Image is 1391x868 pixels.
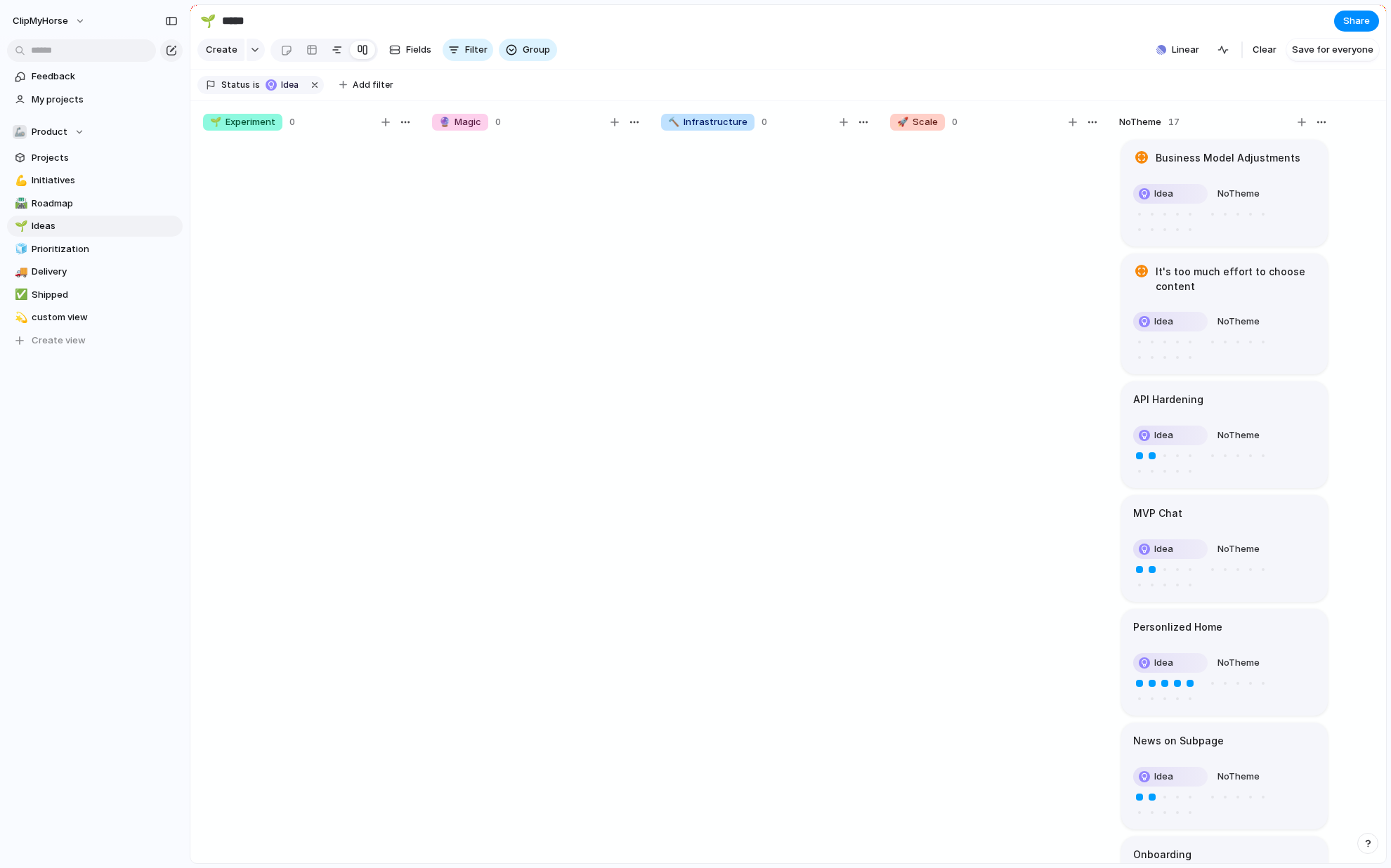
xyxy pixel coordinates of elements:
span: No Theme [1217,429,1260,440]
button: Create [197,39,244,61]
button: 💫 [13,310,27,324]
span: Share [1343,14,1370,28]
div: MVP ChatIdeaNoTheme [1121,495,1328,602]
span: No Theme [1217,657,1260,668]
button: 🌱 [197,10,219,32]
button: Idea [1130,183,1211,205]
button: Add filter [331,75,402,95]
button: Save for everyone [1286,39,1379,61]
button: Idea [1130,310,1211,333]
button: 🧊 [13,242,27,256]
button: Idea [1130,424,1211,447]
span: Prioritization [32,242,178,256]
button: Idea [1130,652,1211,674]
div: 🚚Delivery [7,261,183,282]
button: NoTheme [1214,424,1263,447]
div: ✅ [15,287,25,303]
span: Projects [32,151,178,165]
span: Delivery [32,265,178,279]
span: Feedback [32,70,178,84]
div: 🌱 [15,218,25,235]
span: 🔮 [439,116,450,127]
a: ✅Shipped [7,284,183,305]
h1: Onboarding [1133,847,1191,862]
button: Idea [1130,765,1211,788]
button: 🌱 [13,219,27,233]
a: 💫custom view [7,307,183,328]
button: Linear [1151,39,1205,60]
h1: News on Subpage [1133,733,1224,749]
span: Idea [1154,187,1173,201]
div: 🛣️ [15,195,25,211]
span: Shipped [32,288,178,302]
span: No Theme [1217,770,1260,782]
div: 🌱 [200,11,216,30]
div: Business Model AdjustmentsIdeaNoTheme [1121,140,1328,246]
button: 🚚 [13,265,27,279]
button: ✅ [13,288,27,302]
span: Create view [32,334,86,348]
span: 0 [952,115,958,129]
span: Add filter [353,79,393,91]
a: 🧊Prioritization [7,239,183,260]
span: No Theme [1217,315,1260,327]
button: Fields [384,39,437,61]
span: Clear [1253,43,1276,57]
button: Idea [1130,538,1211,560]
h1: MVP Chat [1133,506,1182,521]
button: Share [1334,11,1379,32]
span: Product [32,125,67,139]
span: 0 [495,115,501,129]
div: Personlized HomeIdeaNoTheme [1121,609,1328,716]
span: Create [206,43,237,57]
span: Idea [281,79,301,91]
span: Linear [1172,43,1199,57]
div: 💪 [15,173,25,189]
span: 0 [289,115,295,129]
button: NoTheme [1214,652,1263,674]
span: Ideas [32,219,178,233]
a: Projects [7,147,183,169]
button: NoTheme [1214,310,1263,333]
div: It's too much effort to choose contentIdeaNoTheme [1121,254,1328,374]
h1: It's too much effort to choose content [1156,264,1316,294]
button: Group [499,39,557,61]
div: 🚚 [15,264,25,280]
span: Save for everyone [1292,43,1373,57]
a: 💪Initiatives [7,170,183,191]
div: 🦾 [13,125,27,139]
span: Filter [465,43,488,57]
button: NoTheme [1214,538,1263,560]
button: 💪 [13,173,27,188]
button: ClipMyHorse [6,10,93,32]
a: My projects [7,89,183,110]
h1: Business Model Adjustments [1156,150,1300,166]
button: NoTheme [1214,183,1263,205]
span: 🔨 [668,116,679,127]
button: 🛣️ [13,197,27,211]
span: No Theme [1217,543,1260,554]
span: Magic [439,115,481,129]
span: Fields [406,43,431,57]
div: API HardeningIdeaNoTheme [1121,381,1328,488]
span: 0 [762,115,767,129]
span: Idea [1154,542,1173,556]
div: 🧊 [15,241,25,257]
a: 🌱Ideas [7,216,183,237]
span: No Theme [1217,188,1260,199]
span: Roadmap [32,197,178,211]
span: Group [523,43,550,57]
button: Clear [1247,39,1282,61]
div: 🛣️Roadmap [7,193,183,214]
span: Idea [1154,770,1173,784]
h1: Personlized Home [1133,619,1222,635]
h1: API Hardening [1133,392,1203,407]
span: ClipMyHorse [13,14,68,28]
span: Idea [1154,428,1173,442]
span: Idea [1154,315,1173,329]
